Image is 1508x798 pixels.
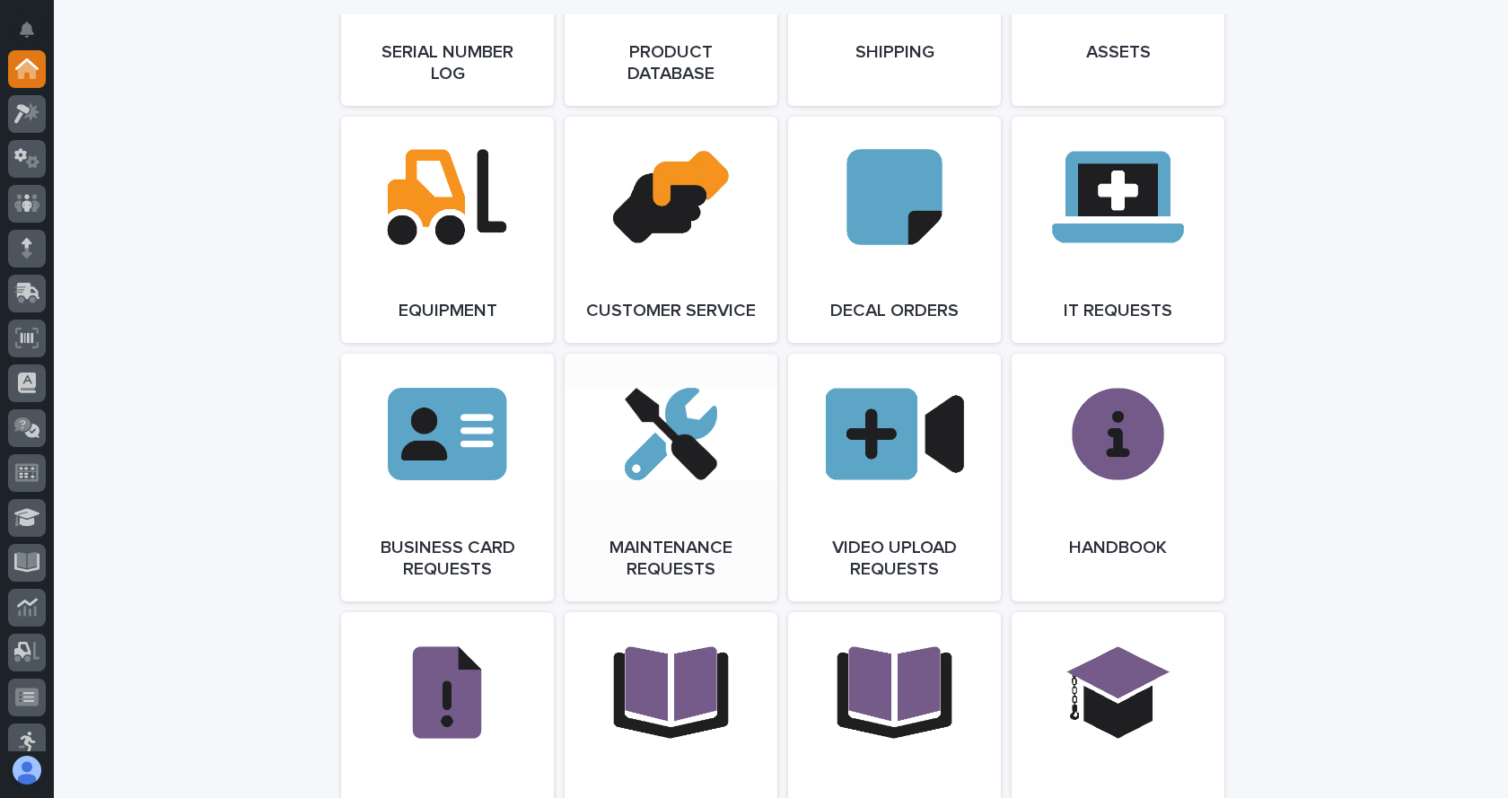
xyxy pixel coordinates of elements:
a: Maintenance Requests [565,354,777,601]
a: Video Upload Requests [788,354,1001,601]
a: Business Card Requests [341,354,554,601]
a: Equipment [341,117,554,343]
button: Notifications [8,11,46,48]
button: users-avatar [8,751,46,789]
div: Notifications [22,22,46,50]
a: Customer Service [565,117,777,343]
a: Handbook [1012,354,1224,601]
a: Decal Orders [788,117,1001,343]
a: IT Requests [1012,117,1224,343]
